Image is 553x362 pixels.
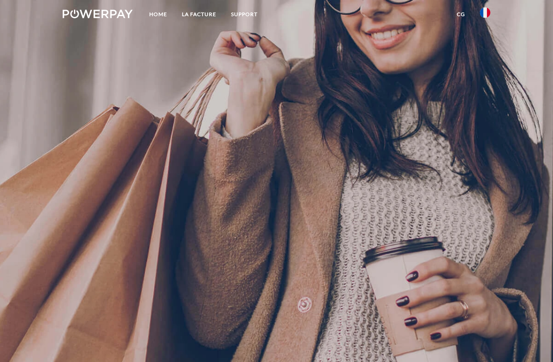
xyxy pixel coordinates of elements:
[142,7,174,22] a: Home
[174,7,224,22] a: LA FACTURE
[224,7,265,22] a: Support
[449,7,473,22] a: CG
[480,7,490,18] img: fr
[63,10,133,18] img: logo-powerpay-white.svg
